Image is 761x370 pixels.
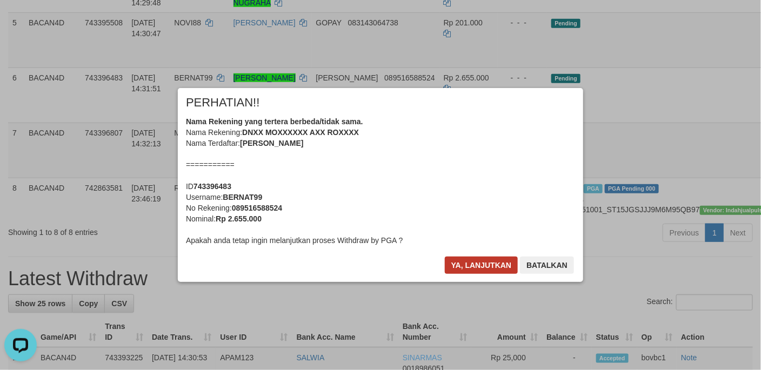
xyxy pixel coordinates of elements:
[520,257,574,274] button: Batalkan
[193,182,231,191] b: 743396483
[232,204,282,212] b: 089516588524
[445,257,518,274] button: Ya, lanjutkan
[4,4,37,37] button: Open LiveChat chat widget
[216,214,262,223] b: Rp 2.655.000
[223,193,262,201] b: BERNAT99
[186,117,363,126] b: Nama Rekening yang tertera berbeda/tidak sama.
[186,116,575,246] div: Nama Rekening: Nama Terdaftar: =========== ID Username: No Rekening: Nominal: Apakah anda tetap i...
[240,139,303,147] b: [PERSON_NAME]
[242,128,359,137] b: DNXX MOXXXXXX AXX ROXXXX
[186,97,260,108] span: PERHATIAN!!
